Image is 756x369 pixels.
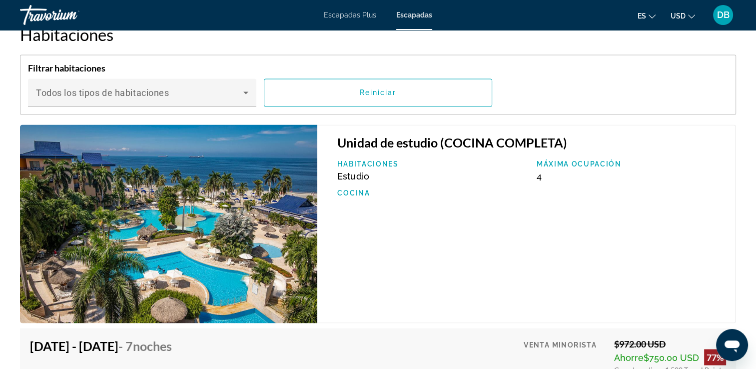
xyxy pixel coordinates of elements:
[264,78,492,106] button: Reiniciar
[133,338,172,353] span: noches
[337,135,726,150] h3: Unidad de estudio (COCINA COMPLETA)
[337,171,369,181] span: Estudio
[337,189,526,197] p: Cocina
[28,62,728,73] h4: Filtrar habitaciones
[20,2,120,28] a: Travorium
[644,352,699,362] font: $750.00 USD
[30,338,172,353] h4: [DATE] - [DATE]
[537,171,542,181] span: 4
[710,4,736,25] button: Menú de usuario
[704,349,726,365] div: 77%
[638,8,656,23] button: Cambiar idioma
[638,12,646,20] span: es
[360,88,397,96] span: Reiniciar
[537,160,726,168] p: Máxima ocupación
[717,10,730,20] span: DB
[20,124,317,323] img: Zuana Beach Resort
[36,87,169,98] span: Todos los tipos de habitaciones
[614,352,644,362] span: Ahorre
[337,160,526,168] p: Habitaciones
[324,11,376,19] a: Escapadas Plus
[716,329,748,361] iframe: Botón para iniciar la ventana de mensajería
[20,24,736,44] h2: Habitaciones
[671,12,686,20] span: USD
[396,11,432,19] a: Escapadas
[614,338,666,349] font: $972.00 USD
[671,8,695,23] button: Cambiar moneda
[118,338,172,353] span: - 7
